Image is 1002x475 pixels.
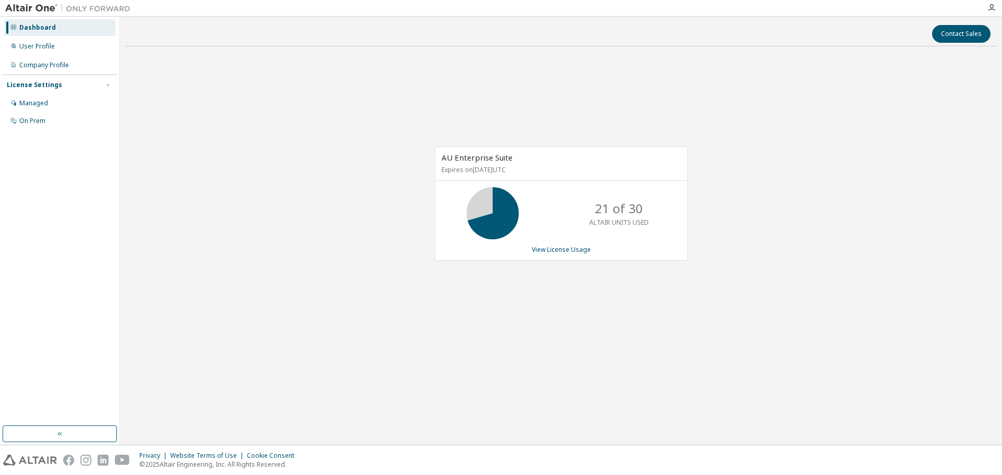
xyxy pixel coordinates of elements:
img: linkedin.svg [98,455,109,466]
div: Managed [19,99,48,107]
div: User Profile [19,42,55,51]
p: 21 of 30 [595,200,643,217]
div: License Settings [7,81,62,89]
div: Company Profile [19,61,69,69]
button: Contact Sales [932,25,991,43]
img: altair_logo.svg [3,455,57,466]
img: facebook.svg [63,455,74,466]
div: Dashboard [19,23,56,32]
img: youtube.svg [115,455,130,466]
img: Altair One [5,3,136,14]
div: Cookie Consent [247,452,301,460]
div: On Prem [19,117,45,125]
a: View License Usage [532,245,591,254]
div: Privacy [139,452,170,460]
div: Website Terms of Use [170,452,247,460]
p: ALTAIR UNITS USED [589,218,649,227]
span: AU Enterprise Suite [442,152,512,163]
img: instagram.svg [80,455,91,466]
p: © 2025 Altair Engineering, Inc. All Rights Reserved. [139,460,301,469]
p: Expires on [DATE] UTC [442,165,678,174]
